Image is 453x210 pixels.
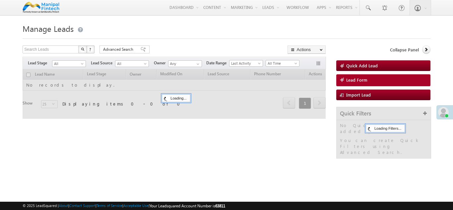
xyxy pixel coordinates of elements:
[336,74,430,86] a: Lead Form
[87,45,95,53] button: ?
[346,92,371,98] span: Import Lead
[97,203,122,208] a: Terms of Service
[89,46,92,52] span: ?
[366,124,405,132] div: Loading Filters...
[115,60,149,67] a: All
[162,94,190,102] div: Loading...
[266,60,297,66] span: All Time
[103,46,135,52] span: Advanced Search
[206,60,229,66] span: Date Range
[390,47,419,53] span: Collapse Panel
[52,60,86,67] a: All
[150,203,225,208] span: Your Leadsquared Account Number is
[346,77,367,83] span: Lead Form
[91,60,115,66] span: Lead Source
[266,60,299,67] a: All Time
[215,203,225,208] span: 63811
[23,23,74,34] span: Manage Leads
[154,60,168,66] span: Owner
[23,2,59,13] img: Custom Logo
[229,60,261,66] span: Last Activity
[115,61,147,67] span: All
[288,45,326,54] button: Actions
[193,61,201,67] a: Show All Items
[346,63,378,68] span: Quick Add Lead
[28,60,52,66] span: Lead Stage
[168,60,202,67] input: Type to Search
[229,60,263,67] a: Last Activity
[81,47,84,51] img: Search
[23,203,225,209] span: © 2025 LeadSquared | | | | |
[52,61,84,67] span: All
[59,203,68,208] a: About
[69,203,96,208] a: Contact Support
[123,203,149,208] a: Acceptable Use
